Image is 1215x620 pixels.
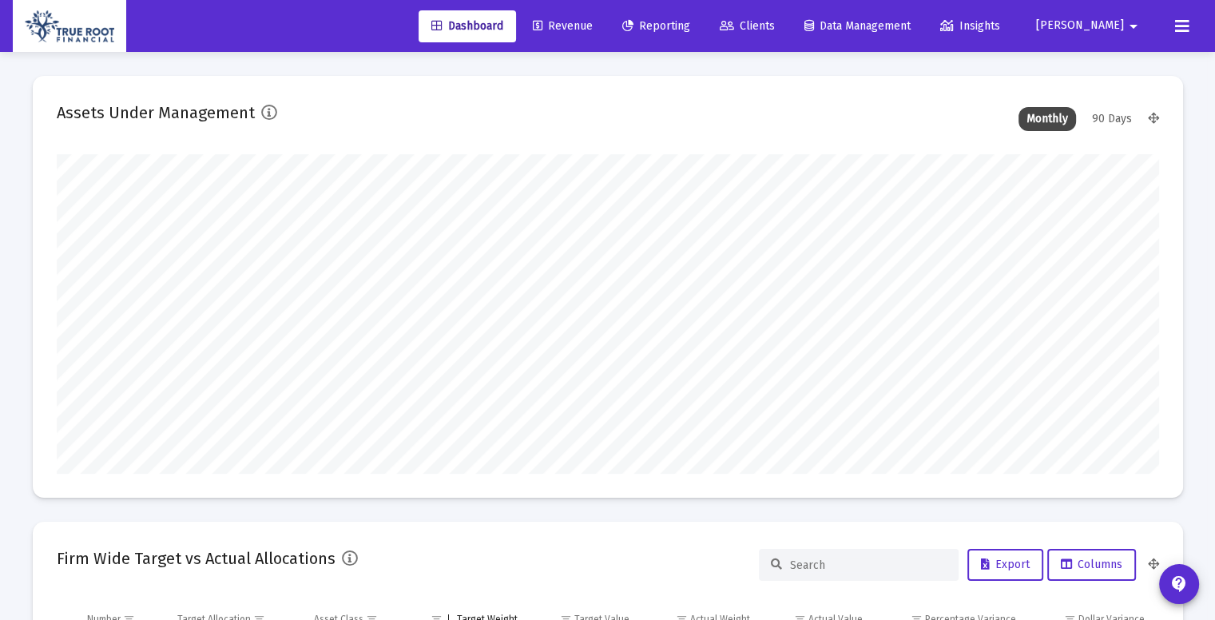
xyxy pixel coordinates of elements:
[533,19,593,33] span: Revenue
[609,10,703,42] a: Reporting
[1036,19,1124,33] span: [PERSON_NAME]
[57,100,255,125] h2: Assets Under Management
[520,10,606,42] a: Revenue
[57,546,336,571] h2: Firm Wide Target vs Actual Allocations
[967,549,1043,581] button: Export
[940,19,1000,33] span: Insights
[790,558,947,572] input: Search
[1047,549,1136,581] button: Columns
[622,19,690,33] span: Reporting
[1169,574,1189,594] mat-icon: contact_support
[927,10,1013,42] a: Insights
[804,19,911,33] span: Data Management
[25,10,114,42] img: Dashboard
[1061,558,1122,571] span: Columns
[1084,107,1140,131] div: 90 Days
[981,558,1030,571] span: Export
[431,19,503,33] span: Dashboard
[720,19,775,33] span: Clients
[707,10,788,42] a: Clients
[1124,10,1143,42] mat-icon: arrow_drop_down
[419,10,516,42] a: Dashboard
[792,10,923,42] a: Data Management
[1018,107,1076,131] div: Monthly
[1017,10,1162,42] button: [PERSON_NAME]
